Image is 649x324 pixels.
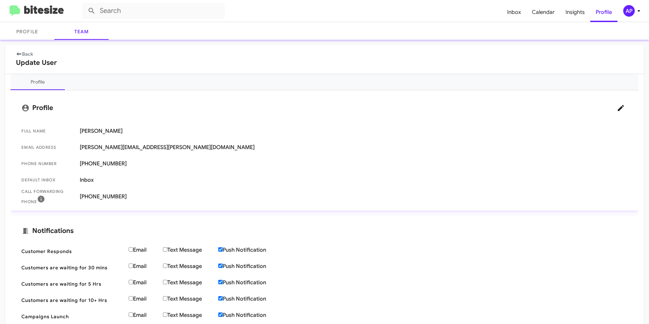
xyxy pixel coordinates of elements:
[129,247,163,253] label: Email
[21,144,74,151] span: Email Address
[218,247,223,252] input: Push Notification
[218,247,282,253] label: Push Notification
[129,312,133,317] input: Email
[502,2,526,22] a: Inbox
[218,296,223,301] input: Push Notification
[163,264,167,268] input: Text Message
[163,279,218,286] label: Text Message
[80,177,628,183] span: Inbox
[21,128,74,134] span: Full Name
[129,295,163,302] label: Email
[218,280,223,284] input: Push Notification
[218,264,223,268] input: Push Notification
[218,295,282,302] label: Push Notification
[129,280,133,284] input: Email
[590,2,617,22] a: Profile
[21,177,74,183] span: Default Inbox
[163,295,218,302] label: Text Message
[163,263,218,270] label: Text Message
[16,57,633,68] h2: Update User
[129,296,133,301] input: Email
[163,312,218,319] label: Text Message
[129,279,163,286] label: Email
[21,188,74,205] span: Call Forwarding Phone
[617,5,642,17] button: AP
[218,312,223,317] input: Push Notification
[623,5,635,17] div: AP
[218,263,282,270] label: Push Notification
[21,264,123,271] span: Customers are waiting for 30 mins
[80,193,628,200] span: [PHONE_NUMBER]
[129,247,133,252] input: Email
[21,248,123,255] span: Customer Responds
[21,101,628,115] mat-card-title: Profile
[21,227,628,235] mat-card-title: Notifications
[163,296,167,301] input: Text Message
[80,128,628,134] span: [PERSON_NAME]
[80,160,628,167] span: [PHONE_NUMBER]
[560,2,590,22] a: Insights
[54,23,109,40] a: Team
[218,312,282,319] label: Push Notification
[163,280,167,284] input: Text Message
[129,312,163,319] label: Email
[129,263,163,270] label: Email
[129,264,133,268] input: Email
[21,313,123,320] span: Campaigns Launch
[80,144,628,151] span: [PERSON_NAME][EMAIL_ADDRESS][PERSON_NAME][DOMAIN_NAME]
[21,281,123,287] span: Customers are waiting for 5 Hrs
[82,3,225,19] input: Search
[21,160,74,167] span: Phone number
[218,279,282,286] label: Push Notification
[526,2,560,22] a: Calendar
[31,78,45,85] div: Profile
[16,51,33,57] a: Back
[21,297,123,304] span: Customers are waiting for 10+ Hrs
[163,247,218,253] label: Text Message
[163,247,167,252] input: Text Message
[163,312,167,317] input: Text Message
